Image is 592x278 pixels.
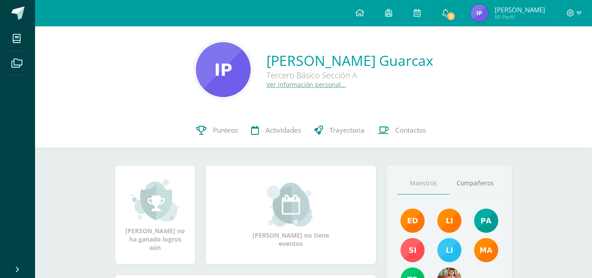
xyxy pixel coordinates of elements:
span: Punteos [213,126,238,135]
a: Compañeros [449,172,501,195]
span: Contactos [395,126,426,135]
span: [PERSON_NAME] [495,5,545,14]
a: Punteos [190,113,245,148]
img: f1876bea0eda9ed609c3471a3207beac.png [401,238,425,262]
img: achievement_small.png [131,178,179,222]
img: ffad5e17b5334d813ce03ef9acc4eb10.png [196,42,251,97]
span: Actividades [266,126,301,135]
span: 3 [446,11,455,21]
span: Mi Perfil [495,13,545,21]
div: Tercero Básico Sección A [266,70,433,80]
img: event_small.png [267,183,315,227]
img: a643ab4d341f77dd2b5c74a1f74d7e9c.png [471,4,488,22]
span: Trayectoria [330,126,365,135]
a: Actividades [245,113,308,148]
a: Ver información personal... [266,80,346,89]
img: 93ccdf12d55837f49f350ac5ca2a40a5.png [437,238,461,262]
div: [PERSON_NAME] no ha ganado logros aún [124,178,186,252]
a: Maestros [397,172,449,195]
img: cefb4344c5418beef7f7b4a6cc3e812c.png [437,209,461,233]
img: 40c28ce654064086a0d3fb3093eec86e.png [474,209,498,233]
a: Contactos [371,113,432,148]
a: Trayectoria [308,113,371,148]
div: [PERSON_NAME] no tiene eventos [247,183,335,248]
img: f40e456500941b1b33f0807dd74ea5cf.png [401,209,425,233]
img: 560278503d4ca08c21e9c7cd40ba0529.png [474,238,498,262]
a: [PERSON_NAME] Guarcax [266,51,433,70]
